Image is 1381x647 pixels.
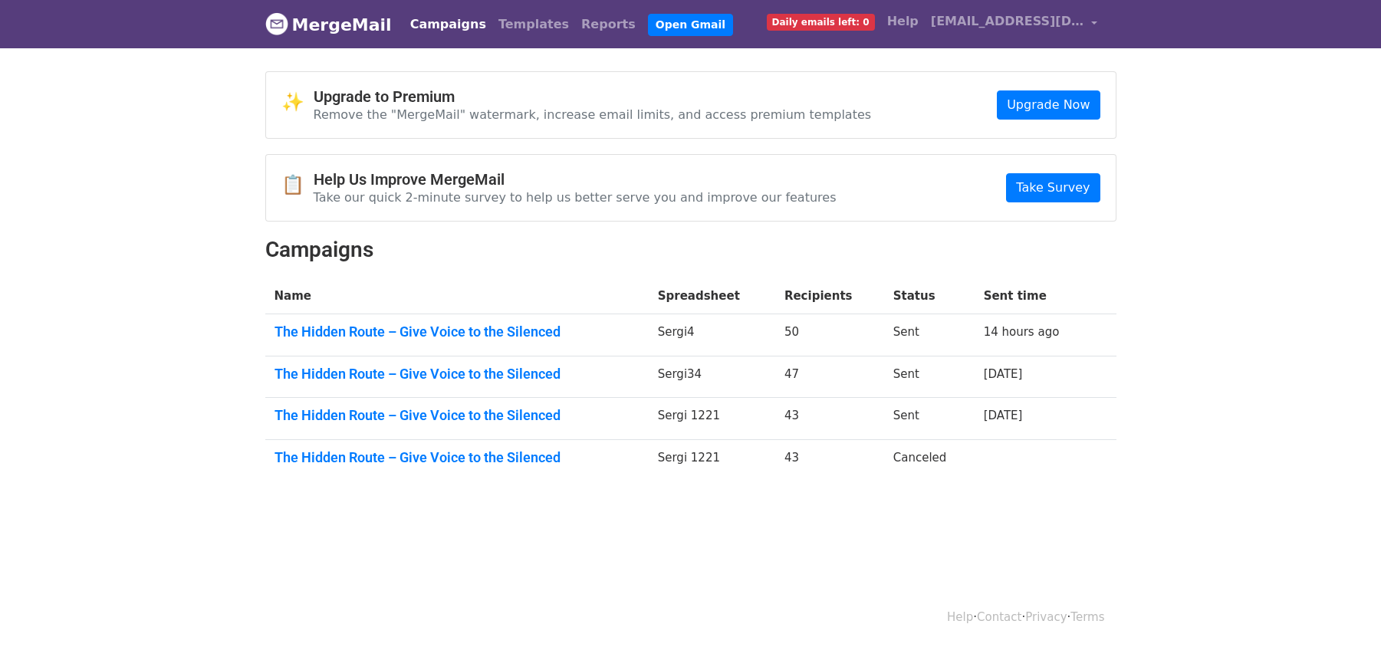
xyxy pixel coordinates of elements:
span: 📋 [281,174,314,196]
td: 50 [775,314,884,356]
th: Recipients [775,278,884,314]
a: [DATE] [984,409,1023,422]
a: 14 hours ago [984,325,1060,339]
td: Sent [884,314,975,356]
a: MergeMail [265,8,392,41]
a: Privacy [1025,610,1067,624]
a: [DATE] [984,367,1023,381]
a: Daily emails left: 0 [761,6,881,37]
h4: Upgrade to Premium [314,87,872,106]
p: Take our quick 2-minute survey to help us better serve you and improve our features [314,189,837,205]
a: Upgrade Now [997,90,1100,120]
a: The Hidden Route – Give Voice to the Silenced [275,366,640,383]
th: Name [265,278,649,314]
a: Help [947,610,973,624]
a: Reports [575,9,642,40]
a: Campaigns [404,9,492,40]
h4: Help Us Improve MergeMail [314,170,837,189]
a: Open Gmail [648,14,733,36]
td: Sent [884,356,975,398]
a: Help [881,6,925,37]
a: Templates [492,9,575,40]
td: 43 [775,398,884,440]
img: MergeMail logo [265,12,288,35]
th: Spreadsheet [649,278,775,314]
td: 43 [775,439,884,481]
a: The Hidden Route – Give Voice to the Silenced [275,449,640,466]
td: Sent [884,398,975,440]
a: Contact [977,610,1021,624]
td: Sergi34 [649,356,775,398]
a: Terms [1070,610,1104,624]
a: The Hidden Route – Give Voice to the Silenced [275,323,640,340]
td: Sergi 1221 [649,439,775,481]
span: [EMAIL_ADDRESS][DOMAIN_NAME] [931,12,1084,31]
td: Sergi4 [649,314,775,356]
a: Take Survey [1006,173,1100,202]
p: Remove the "MergeMail" watermark, increase email limits, and access premium templates [314,107,872,123]
td: Sergi 1221 [649,398,775,440]
h2: Campaigns [265,237,1116,263]
th: Status [884,278,975,314]
td: Canceled [884,439,975,481]
th: Sent time [975,278,1093,314]
span: ✨ [281,91,314,113]
a: The Hidden Route – Give Voice to the Silenced [275,407,640,424]
a: [EMAIL_ADDRESS][DOMAIN_NAME] [925,6,1104,42]
td: 47 [775,356,884,398]
span: Daily emails left: 0 [767,14,875,31]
